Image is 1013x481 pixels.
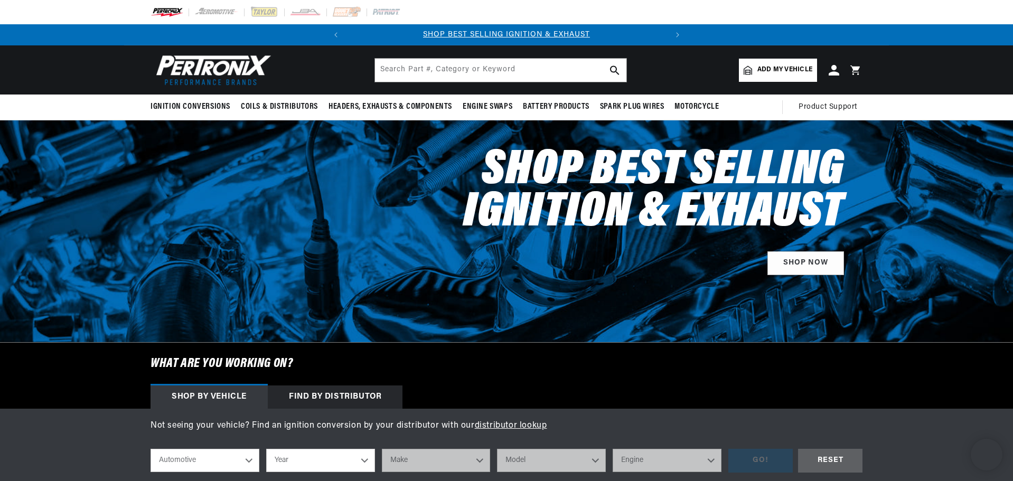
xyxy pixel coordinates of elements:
[325,24,346,45] button: Translation missing: en.sections.announcements.previous_announcement
[457,95,518,119] summary: Engine Swaps
[613,449,721,472] select: Engine
[346,29,667,41] div: Announcement
[674,101,719,112] span: Motorcycle
[523,101,589,112] span: Battery Products
[463,101,512,112] span: Engine Swaps
[151,385,268,409] div: Shop by vehicle
[799,95,862,120] summary: Product Support
[375,59,626,82] input: Search Part #, Category or Keyword
[346,29,667,41] div: 1 of 2
[151,449,259,472] select: Ride Type
[767,251,844,275] a: SHOP NOW
[497,449,606,472] select: Model
[757,65,812,75] span: Add my vehicle
[266,449,375,472] select: Year
[151,52,272,88] img: Pertronix
[329,101,452,112] span: Headers, Exhausts & Components
[382,449,491,472] select: Make
[798,449,862,473] div: RESET
[475,421,547,430] a: distributor lookup
[236,95,323,119] summary: Coils & Distributors
[518,95,595,119] summary: Battery Products
[669,95,724,119] summary: Motorcycle
[151,101,230,112] span: Ignition Conversions
[799,101,857,113] span: Product Support
[667,24,688,45] button: Translation missing: en.sections.announcements.next_announcement
[595,95,670,119] summary: Spark Plug Wires
[392,150,844,234] h2: Shop Best Selling Ignition & Exhaust
[151,95,236,119] summary: Ignition Conversions
[603,59,626,82] button: search button
[600,101,664,112] span: Spark Plug Wires
[739,59,817,82] a: Add my vehicle
[423,31,590,39] a: SHOP BEST SELLING IGNITION & EXHAUST
[268,385,402,409] div: Find by Distributor
[151,419,862,433] p: Not seeing your vehicle? Find an ignition conversion by your distributor with our
[124,343,889,385] h6: What are you working on?
[241,101,318,112] span: Coils & Distributors
[124,24,889,45] slideshow-component: Translation missing: en.sections.announcements.announcement_bar
[323,95,457,119] summary: Headers, Exhausts & Components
